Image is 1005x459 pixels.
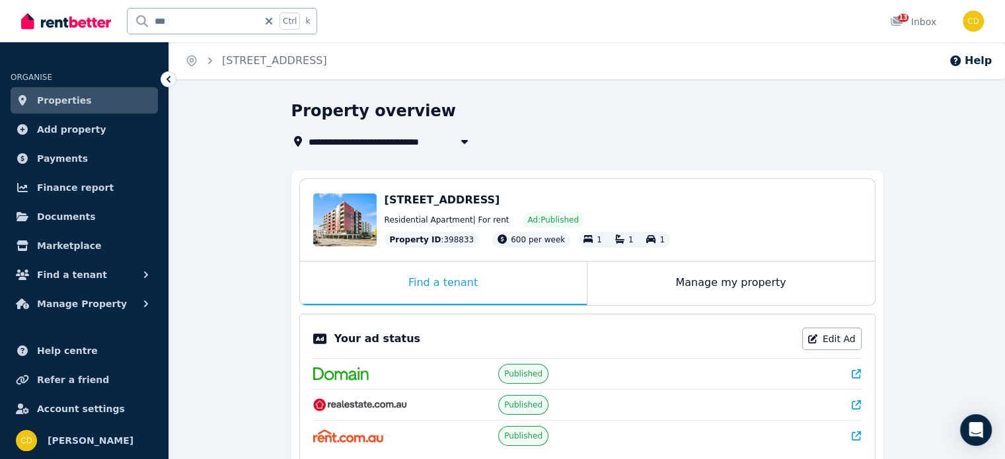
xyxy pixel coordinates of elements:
[300,262,587,305] div: Find a tenant
[385,215,509,225] span: Residential Apartment | For rent
[11,396,158,422] a: Account settings
[11,73,52,82] span: ORGANISE
[11,232,158,259] a: Marketplace
[37,122,106,137] span: Add property
[37,238,101,254] span: Marketplace
[313,429,384,442] img: Rent.com.au
[222,54,327,67] a: [STREET_ADDRESS]
[11,116,158,143] a: Add property
[11,337,158,364] a: Help centre
[305,16,310,26] span: k
[16,430,37,451] img: Chris Dimitropoulos
[385,194,500,206] span: [STREET_ADDRESS]
[504,431,542,441] span: Published
[963,11,984,32] img: Chris Dimitropoulos
[11,262,158,288] button: Find a tenant
[390,234,441,245] span: Property ID
[898,14,909,22] span: 13
[628,235,634,244] span: 1
[659,235,665,244] span: 1
[587,262,875,305] div: Manage my property
[37,267,107,283] span: Find a tenant
[504,400,542,410] span: Published
[48,433,133,448] span: [PERSON_NAME]
[11,291,158,317] button: Manage Property
[37,180,114,195] span: Finance report
[597,235,602,244] span: 1
[37,92,92,108] span: Properties
[21,11,111,31] img: RentBetter
[11,87,158,114] a: Properties
[960,414,992,446] div: Open Intercom Messenger
[37,296,127,312] span: Manage Property
[313,367,369,380] img: Domain.com.au
[890,15,936,28] div: Inbox
[385,232,480,248] div: : 398833
[334,331,420,347] p: Your ad status
[802,328,862,350] a: Edit Ad
[11,145,158,172] a: Payments
[279,13,300,30] span: Ctrl
[37,209,96,225] span: Documents
[37,343,98,359] span: Help centre
[11,367,158,393] a: Refer a friend
[37,401,125,417] span: Account settings
[11,174,158,201] a: Finance report
[37,151,88,166] span: Payments
[169,42,343,79] nav: Breadcrumb
[949,53,992,69] button: Help
[313,398,408,411] img: RealEstate.com.au
[527,215,578,225] span: Ad: Published
[511,235,565,244] span: 600 per week
[504,369,542,379] span: Published
[291,100,456,122] h1: Property overview
[37,372,109,388] span: Refer a friend
[11,203,158,230] a: Documents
